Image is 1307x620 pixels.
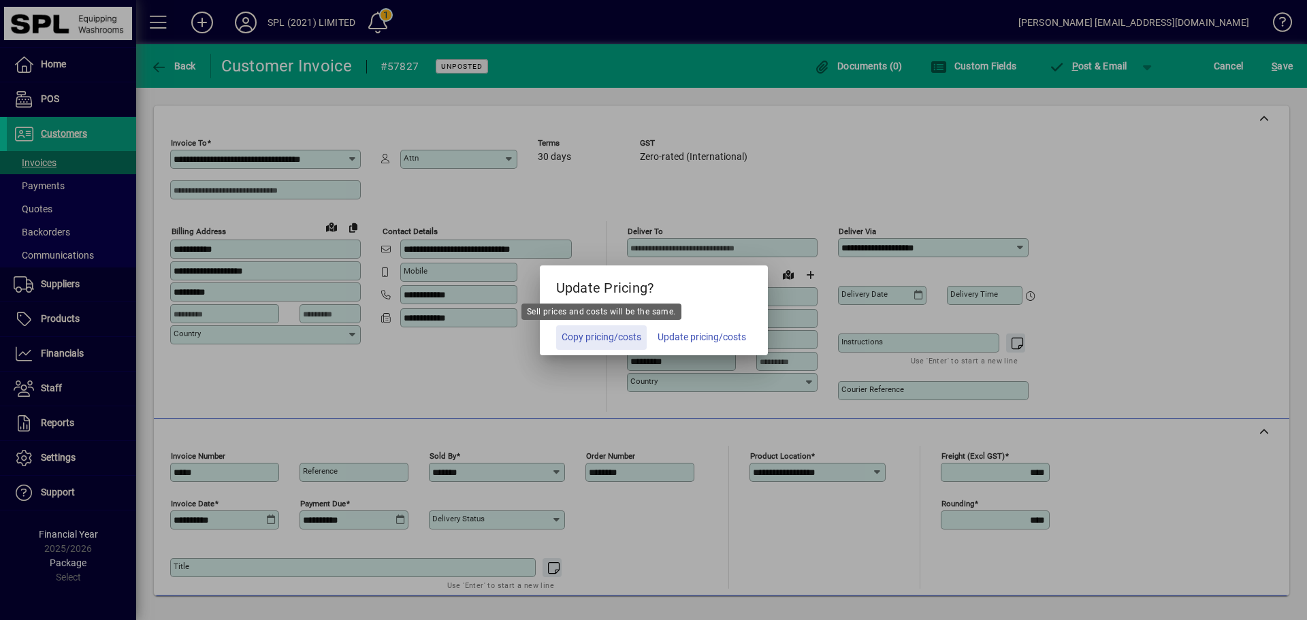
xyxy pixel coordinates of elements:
span: Copy pricing/costs [562,330,641,344]
span: Update pricing/costs [658,330,746,344]
h5: Update Pricing? [540,265,768,305]
button: Update pricing/costs [652,325,752,350]
button: Copy pricing/costs [556,325,647,350]
div: Sell prices and costs will be the same. [521,304,681,320]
